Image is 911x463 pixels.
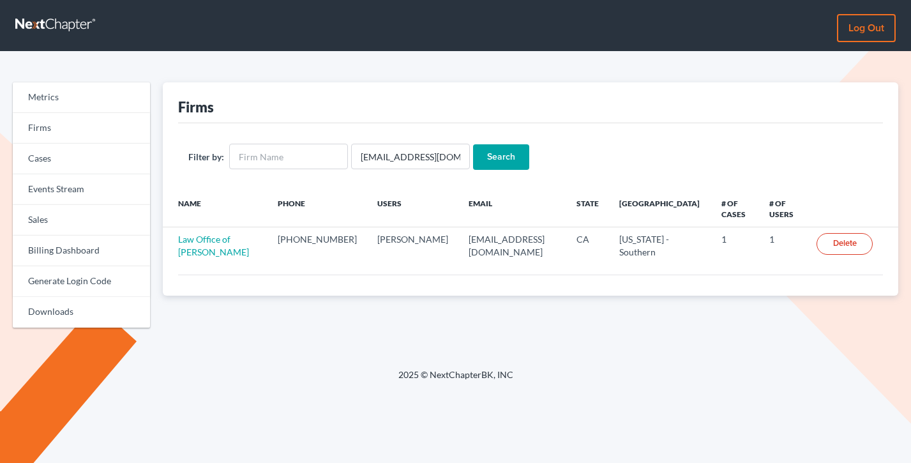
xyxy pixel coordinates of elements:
[458,227,566,264] td: [EMAIL_ADDRESS][DOMAIN_NAME]
[13,174,150,205] a: Events Stream
[13,113,150,144] a: Firms
[458,190,566,227] th: Email
[92,368,820,391] div: 2025 © NextChapterBK, INC
[178,98,214,116] div: Firms
[13,144,150,174] a: Cases
[13,266,150,297] a: Generate Login Code
[267,190,367,227] th: Phone
[229,144,348,169] input: Firm Name
[367,227,458,264] td: [PERSON_NAME]
[188,150,224,163] label: Filter by:
[759,227,806,264] td: 1
[178,234,249,257] a: Law Office of [PERSON_NAME]
[13,236,150,266] a: Billing Dashboard
[566,190,609,227] th: State
[13,82,150,113] a: Metrics
[609,190,711,227] th: [GEOGRAPHIC_DATA]
[711,190,758,227] th: # of Cases
[817,233,873,255] a: Delete
[759,190,806,227] th: # of Users
[837,14,896,42] a: Log out
[566,227,609,264] td: CA
[711,227,758,264] td: 1
[367,190,458,227] th: Users
[267,227,367,264] td: [PHONE_NUMBER]
[13,205,150,236] a: Sales
[13,297,150,328] a: Downloads
[163,190,267,227] th: Name
[609,227,711,264] td: [US_STATE] - Southern
[473,144,529,170] input: Search
[351,144,470,169] input: Users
